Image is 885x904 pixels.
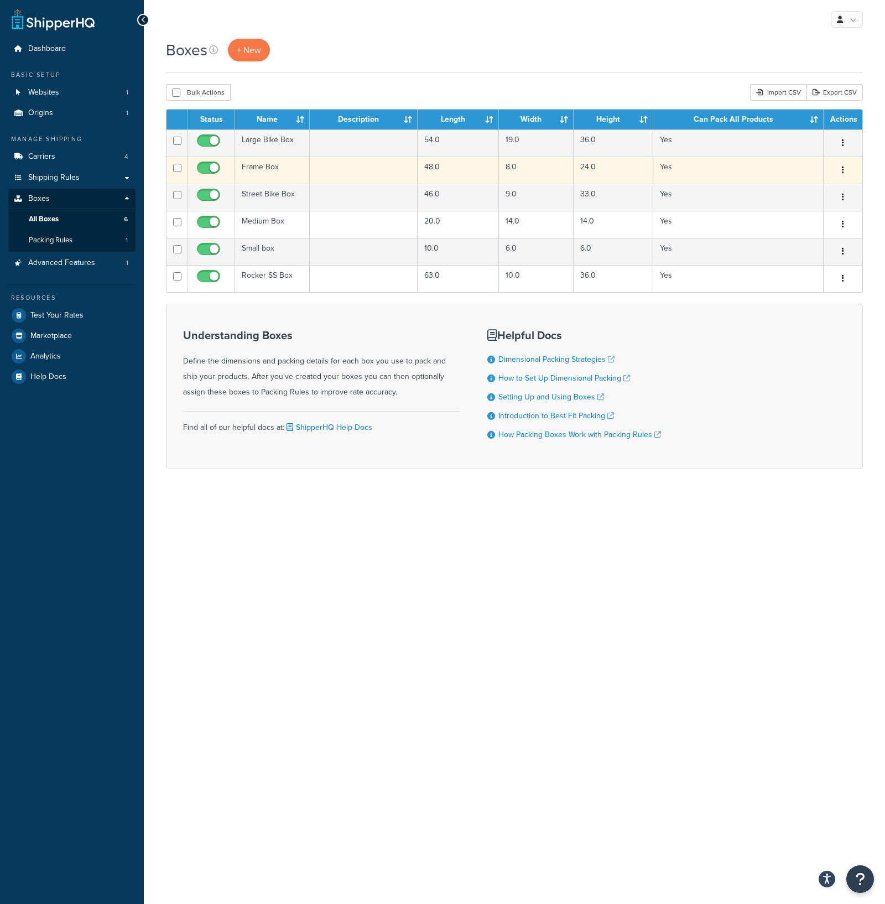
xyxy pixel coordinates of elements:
span: Shipping Rules [28,173,80,183]
h3: Helpful Docs [487,329,661,341]
th: Length : activate to sort column ascending [418,110,499,129]
span: 6 [124,215,128,224]
span: Origins [28,108,53,118]
div: Basic Setup [8,70,136,80]
a: Dashboard [8,39,136,59]
th: Name : activate to sort column ascending [235,110,310,129]
a: Export CSV [806,84,863,101]
a: How Packing Boxes Work with Packing Rules [498,429,661,440]
a: + New [228,39,270,61]
a: How to Set Up Dimensional Packing [498,372,630,384]
td: Frame Box [235,157,310,184]
a: Packing Rules 1 [8,230,136,251]
div: Resources [8,293,136,303]
a: Boxes [8,189,136,209]
div: Define the dimensions and packing details for each box you use to pack and ship your products. Af... [183,329,460,400]
td: 6.0 [499,238,574,265]
a: Advanced Features 1 [8,253,136,273]
a: ShipperHQ Help Docs [284,422,372,433]
a: Shipping Rules [8,168,136,188]
div: Import CSV [750,84,806,101]
td: Small box [235,238,310,265]
td: 6.0 [574,238,653,265]
li: Origins [8,103,136,123]
td: Street Bike Box [235,184,310,211]
td: 33.0 [574,184,653,211]
a: Setting Up and Using Boxes [498,391,604,403]
span: Packing Rules [29,236,72,245]
li: Websites [8,82,136,103]
a: Websites 1 [8,82,136,103]
a: Introduction to Best Fit Packing [498,410,614,422]
a: Help Docs [8,367,136,387]
a: Analytics [8,346,136,366]
span: Advanced Features [28,258,95,268]
th: Description : activate to sort column ascending [310,110,418,129]
td: 14.0 [574,211,653,238]
span: 1 [126,88,128,97]
td: Yes [653,238,824,265]
td: 24.0 [574,157,653,184]
td: 46.0 [418,184,499,211]
span: Boxes [28,194,50,204]
td: 54.0 [418,129,499,157]
td: 63.0 [418,265,499,292]
td: 14.0 [499,211,574,238]
th: Actions [824,110,862,129]
li: Advanced Features [8,253,136,273]
span: + New [237,44,261,56]
span: Marketplace [30,331,72,341]
span: Dashboard [28,44,66,54]
a: Carriers 4 [8,147,136,167]
td: Yes [653,157,824,184]
span: 1 [126,236,128,245]
span: All Boxes [29,215,59,224]
td: Yes [653,211,824,238]
th: Can Pack All Products : activate to sort column ascending [653,110,824,129]
td: Yes [653,184,824,211]
span: Help Docs [30,372,66,382]
td: Large Bike Box [235,129,310,157]
td: 20.0 [418,211,499,238]
td: Yes [653,129,824,157]
td: 9.0 [499,184,574,211]
span: Test Your Rates [30,311,84,320]
td: 36.0 [574,129,653,157]
h1: Boxes [166,39,207,61]
td: 36.0 [574,265,653,292]
td: Yes [653,265,824,292]
a: Marketplace [8,326,136,346]
a: Origins 1 [8,103,136,123]
h3: Understanding Boxes [183,329,460,341]
li: Carriers [8,147,136,167]
div: Manage Shipping [8,134,136,144]
td: 48.0 [418,157,499,184]
td: 10.0 [418,238,499,265]
a: Test Your Rates [8,305,136,325]
td: Medium Box [235,211,310,238]
td: Rocker SS Box [235,265,310,292]
span: 1 [126,108,128,118]
span: 4 [124,152,128,162]
th: Status [188,110,235,129]
td: 8.0 [499,157,574,184]
span: Websites [28,88,59,97]
button: Bulk Actions [166,84,231,101]
a: ShipperHQ Home [12,8,95,30]
td: 19.0 [499,129,574,157]
li: All Boxes [8,209,136,230]
a: All Boxes 6 [8,209,136,230]
td: 10.0 [499,265,574,292]
span: Analytics [30,352,61,361]
button: Open Resource Center [846,865,874,893]
span: 1 [126,258,128,268]
th: Height : activate to sort column ascending [574,110,653,129]
span: Carriers [28,152,55,162]
a: Dimensional Packing Strategies [498,354,615,365]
